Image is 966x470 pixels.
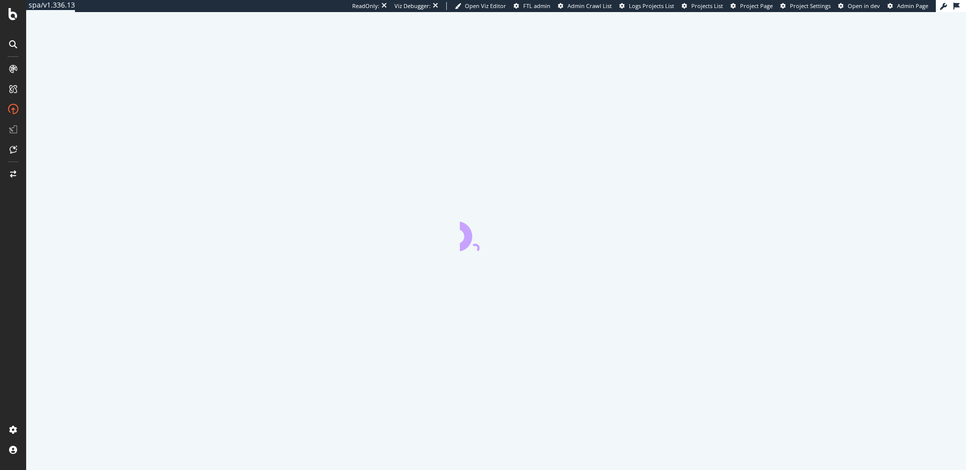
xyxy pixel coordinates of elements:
[731,2,773,10] a: Project Page
[465,2,506,10] span: Open Viz Editor
[558,2,612,10] a: Admin Crawl List
[523,2,550,10] span: FTL admin
[629,2,674,10] span: Logs Projects List
[352,2,379,10] div: ReadOnly:
[780,2,831,10] a: Project Settings
[460,215,532,251] div: animation
[619,2,674,10] a: Logs Projects List
[888,2,928,10] a: Admin Page
[568,2,612,10] span: Admin Crawl List
[691,2,723,10] span: Projects List
[838,2,880,10] a: Open in dev
[394,2,431,10] div: Viz Debugger:
[790,2,831,10] span: Project Settings
[897,2,928,10] span: Admin Page
[848,2,880,10] span: Open in dev
[455,2,506,10] a: Open Viz Editor
[682,2,723,10] a: Projects List
[740,2,773,10] span: Project Page
[514,2,550,10] a: FTL admin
